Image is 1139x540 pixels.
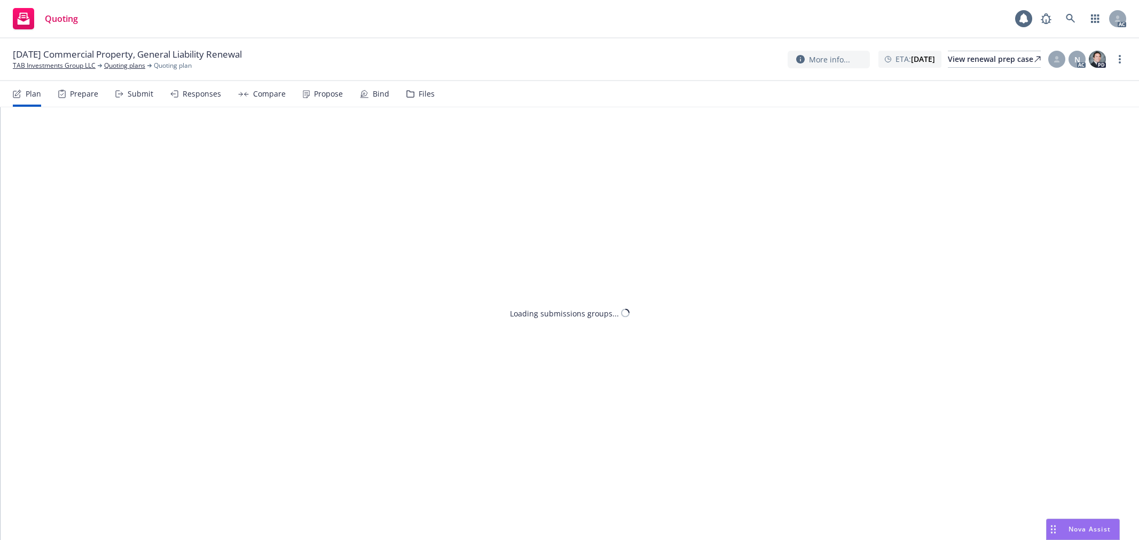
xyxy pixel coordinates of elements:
[314,90,343,98] div: Propose
[104,61,145,70] a: Quoting plans
[13,61,96,70] a: TAB Investments Group LLC
[896,53,935,65] span: ETA :
[1113,53,1126,66] a: more
[70,90,98,98] div: Prepare
[373,90,389,98] div: Bind
[183,90,221,98] div: Responses
[1060,8,1081,29] a: Search
[1035,8,1057,29] a: Report a Bug
[788,51,870,68] button: More info...
[1074,54,1080,65] span: N
[809,54,850,65] span: More info...
[948,51,1041,68] a: View renewal prep case
[1047,519,1060,539] div: Drag to move
[128,90,153,98] div: Submit
[1069,525,1111,534] span: Nova Assist
[253,90,286,98] div: Compare
[13,48,242,61] span: [DATE] Commercial Property, General Liability Renewal
[9,4,82,34] a: Quoting
[419,90,435,98] div: Files
[45,14,78,23] span: Quoting
[510,307,619,319] div: Loading submissions groups...
[1089,51,1106,68] img: photo
[911,54,935,64] strong: [DATE]
[1085,8,1106,29] a: Switch app
[154,61,192,70] span: Quoting plan
[948,51,1041,67] div: View renewal prep case
[26,90,41,98] div: Plan
[1046,519,1120,540] button: Nova Assist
